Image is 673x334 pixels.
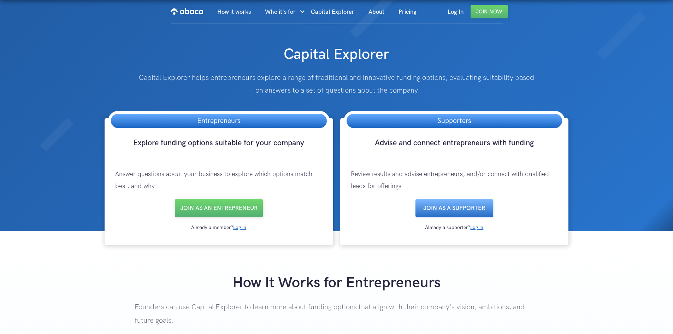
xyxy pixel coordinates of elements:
[135,71,538,97] p: Capital Explorer helps entrepreneurs explore a range of traditional and innovative funding option...
[168,38,505,64] h1: Capital Explorer
[232,274,441,292] strong: How It Works for Entrepreneurs
[344,224,565,231] div: Already a supporter?
[430,114,478,128] h3: Supporters
[108,161,330,199] p: Answer questions about your business to explore which options match best, and why
[415,199,493,217] a: Join as a SUPPORTER
[171,6,203,17] img: Abaca logo
[344,161,565,199] p: Review results and advise entrepreneurs, and/or connect with qualified leads for offerings
[175,199,263,217] a: Join as an entrepreneur
[470,224,483,230] a: Log in
[108,138,330,161] h3: Explore funding options suitable for your company
[471,5,508,18] a: Join Now
[233,224,246,230] a: Log in
[344,138,565,161] h3: Advise and connect entrepreneurs with funding
[190,114,247,128] h3: Entrepreneurs
[108,224,330,231] div: Already a member?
